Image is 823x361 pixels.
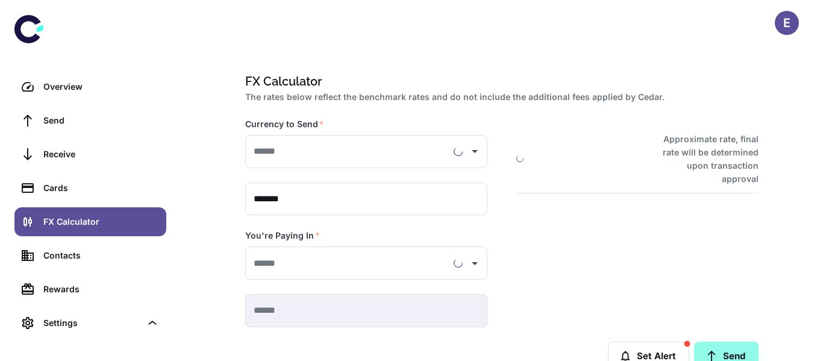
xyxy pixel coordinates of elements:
div: FX Calculator [43,215,159,228]
button: Open [466,143,483,160]
a: Receive [14,140,166,169]
div: Send [43,114,159,127]
button: E [775,11,799,35]
a: Cards [14,174,166,202]
a: Overview [14,72,166,101]
div: Receive [43,148,159,161]
a: FX Calculator [14,207,166,236]
div: Rewards [43,283,159,296]
div: Cards [43,181,159,195]
div: Settings [43,316,141,330]
h6: Approximate rate, final rate will be determined upon transaction approval [649,133,759,186]
div: Overview [43,80,159,93]
a: Contacts [14,241,166,270]
h1: FX Calculator [245,72,754,90]
a: Send [14,106,166,135]
label: Currency to Send [245,118,324,130]
a: Rewards [14,275,166,304]
div: Contacts [43,249,159,262]
label: You're Paying In [245,230,320,242]
button: Open [466,255,483,272]
div: Settings [14,309,166,337]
